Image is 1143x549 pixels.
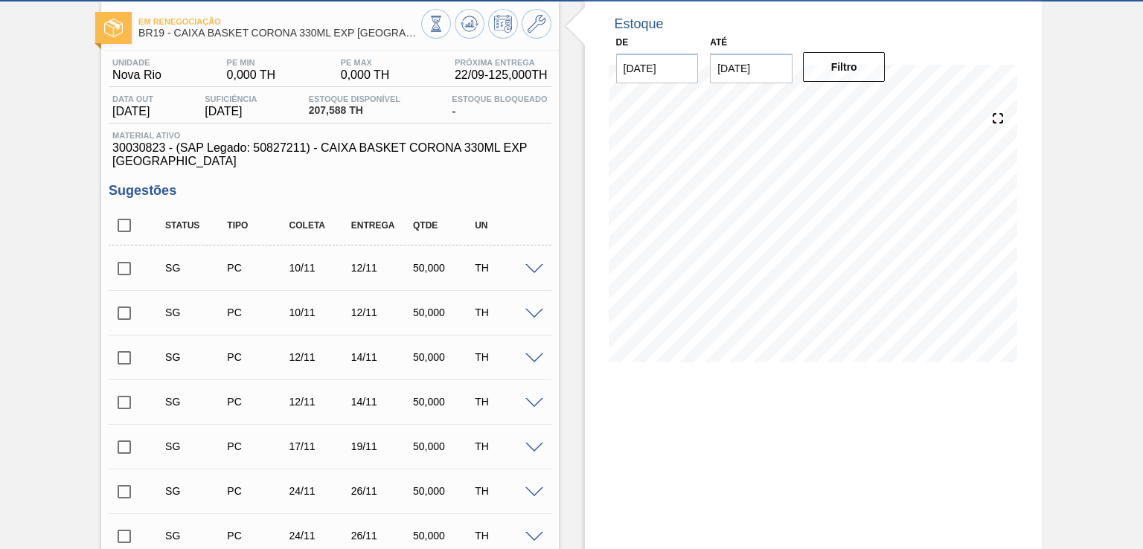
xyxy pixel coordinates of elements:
div: Pedido de Compra [223,530,291,542]
div: Estoque [615,16,664,32]
div: UN [471,220,539,231]
div: 50,000 [409,440,477,452]
span: 207,588 TH [309,105,400,116]
button: Filtro [803,52,886,82]
span: [DATE] [205,105,257,118]
span: Nova Rio [112,68,161,82]
div: TH [471,262,539,274]
div: Status [161,220,229,231]
span: 0,000 TH [341,68,390,82]
div: 50,000 [409,262,477,274]
span: Unidade [112,58,161,67]
div: 50,000 [409,485,477,497]
div: 50,000 [409,396,477,408]
div: 26/11/2025 [348,530,415,542]
label: De [616,37,629,48]
span: Estoque Bloqueado [452,94,547,103]
div: Pedido de Compra [223,351,291,363]
div: Sugestão Criada [161,485,229,497]
span: Estoque Disponível [309,94,400,103]
button: Ir ao Master Data / Geral [522,9,551,39]
button: Atualizar Gráfico [455,9,484,39]
div: Pedido de Compra [223,485,291,497]
span: 22/09 - 125,000 TH [455,68,548,82]
div: 24/11/2025 [286,530,353,542]
span: [DATE] [112,105,153,118]
span: 0,000 TH [227,68,276,82]
div: Sugestão Criada [161,530,229,542]
span: PE MIN [227,58,276,67]
button: Programar Estoque [488,9,518,39]
div: Sugestão Criada [161,306,229,318]
label: Até [710,37,727,48]
div: Pedido de Compra [223,396,291,408]
div: 19/11/2025 [348,440,415,452]
div: 26/11/2025 [348,485,415,497]
div: 12/11/2025 [286,351,353,363]
div: TH [471,306,539,318]
div: 17/11/2025 [286,440,353,452]
span: PE MAX [341,58,390,67]
img: Ícone [104,19,123,37]
div: 50,000 [409,306,477,318]
div: 12/11/2025 [348,306,415,318]
div: Qtde [409,220,477,231]
div: Coleta [286,220,353,231]
div: 12/11/2025 [348,262,415,274]
div: 10/11/2025 [286,306,353,318]
div: Pedido de Compra [223,262,291,274]
div: 14/11/2025 [348,351,415,363]
span: Em renegociação [138,17,420,26]
div: Pedido de Compra [223,306,291,318]
div: 12/11/2025 [286,396,353,408]
div: 50,000 [409,351,477,363]
div: TH [471,440,539,452]
button: Visão Geral dos Estoques [421,9,451,39]
div: TH [471,351,539,363]
h3: Sugestões [109,183,551,199]
input: dd/mm/yyyy [710,54,793,83]
div: Pedido de Compra [223,440,291,452]
div: Entrega [348,220,415,231]
span: Suficiência [205,94,257,103]
div: 14/11/2025 [348,396,415,408]
span: BR19 - CAIXA BASKET CORONA 330ML EXP BOLIVIA [138,28,420,39]
div: Sugestão Criada [161,440,229,452]
div: 24/11/2025 [286,485,353,497]
span: Data out [112,94,153,103]
div: TH [471,396,539,408]
span: 30030823 - (SAP Legado: 50827211) - CAIXA BASKET CORONA 330ML EXP [GEOGRAPHIC_DATA] [112,141,547,168]
div: 10/11/2025 [286,262,353,274]
span: Próxima Entrega [455,58,548,67]
div: - [448,94,551,118]
div: TH [471,485,539,497]
div: Tipo [223,220,291,231]
div: Sugestão Criada [161,396,229,408]
div: Sugestão Criada [161,351,229,363]
span: Material ativo [112,131,547,140]
div: TH [471,530,539,542]
input: dd/mm/yyyy [616,54,699,83]
div: 50,000 [409,530,477,542]
div: Sugestão Criada [161,262,229,274]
